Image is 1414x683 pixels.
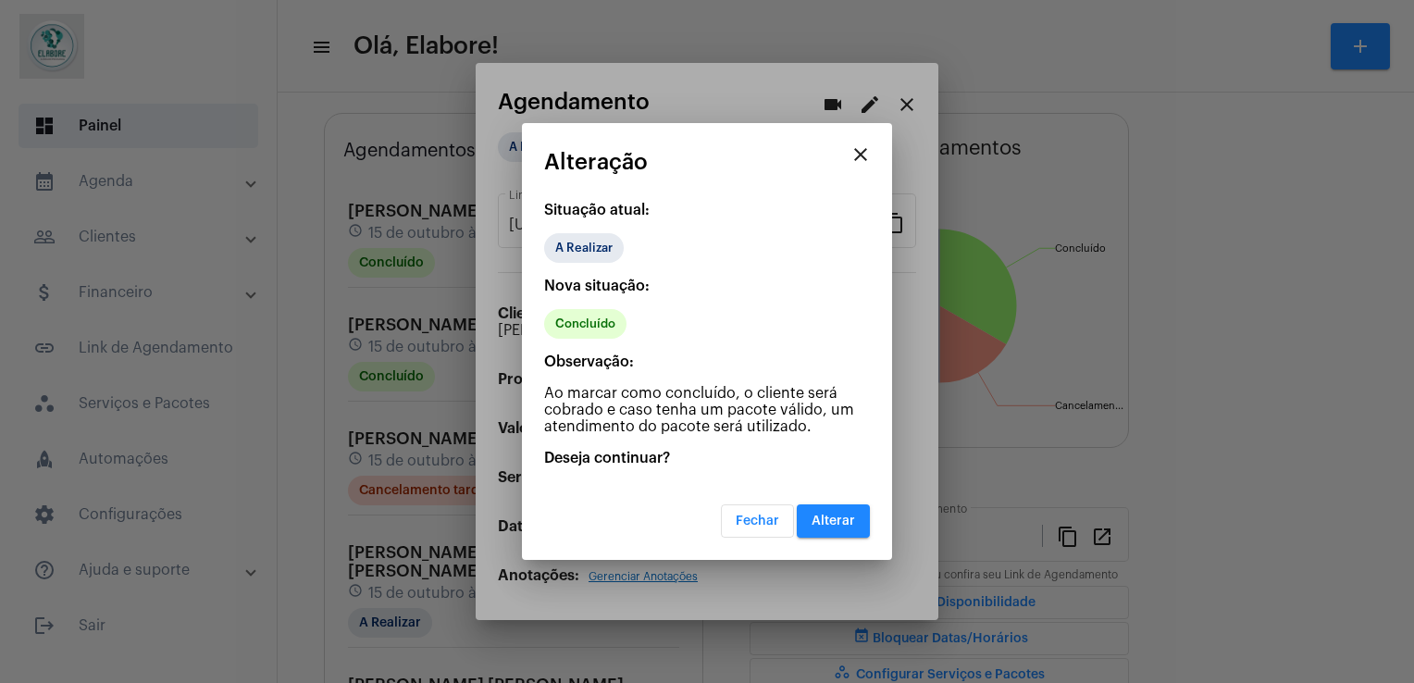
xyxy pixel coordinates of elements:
button: Alterar [797,504,870,538]
mat-icon: close [850,143,872,166]
p: Observação: [544,354,870,370]
p: Nova situação: [544,278,870,294]
mat-chip: Concluído [544,309,626,339]
span: Alteração [544,150,648,174]
p: Ao marcar como concluído, o cliente será cobrado e caso tenha um pacote válido, um atendimento do... [544,385,870,435]
p: Situação atual: [544,202,870,218]
span: Alterar [812,515,855,528]
mat-chip: A Realizar [544,233,624,263]
p: Deseja continuar? [544,450,870,466]
span: Fechar [736,515,779,528]
button: Fechar [721,504,794,538]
